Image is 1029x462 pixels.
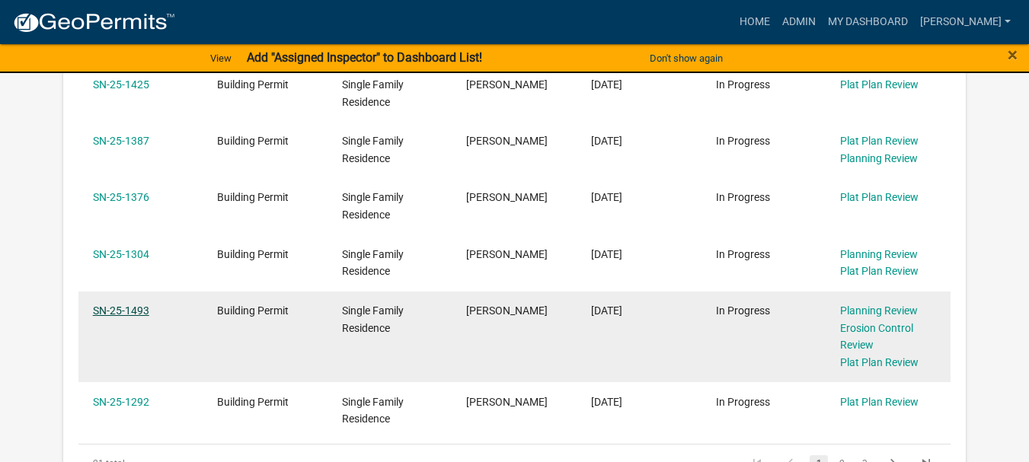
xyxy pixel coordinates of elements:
[342,135,404,164] span: Single Family Residence
[466,191,548,203] span: Tami Evans
[840,356,919,368] a: Plat Plan Review
[716,191,770,203] span: In Progress
[591,248,622,260] span: 07/17/2025
[591,135,622,147] span: 07/30/2025
[466,135,548,147] span: Tracy Thompson
[716,248,770,260] span: In Progress
[342,191,404,221] span: Single Family Residence
[716,396,770,408] span: In Progress
[342,304,404,334] span: Single Family Residence
[93,191,149,203] a: SN-25-1376
[217,135,289,147] span: Building Permit
[466,304,548,317] span: Dean Albert Bucher
[217,78,289,91] span: Building Permit
[466,396,548,408] span: Tami Evans
[247,50,482,65] strong: Add "Assigned Inspector" to Dashboard List!
[591,396,622,408] span: 07/16/2025
[217,248,289,260] span: Building Permit
[840,152,918,164] a: Planning Review
[840,396,919,408] a: Plat Plan Review
[1008,46,1018,64] button: Close
[644,46,729,71] button: Don't show again
[342,248,404,278] span: Single Family Residence
[93,248,149,260] a: SN-25-1304
[840,135,919,147] a: Plat Plan Review
[716,304,770,317] span: In Progress
[1008,44,1018,65] span: ×
[93,78,149,91] a: SN-25-1425
[822,8,914,37] a: My Dashboard
[93,304,149,317] a: SN-25-1493
[217,191,289,203] span: Building Permit
[217,396,289,408] span: Building Permit
[591,78,622,91] span: 08/05/2025
[93,396,149,408] a: SN-25-1292
[716,135,770,147] span: In Progress
[914,8,1017,37] a: [PERSON_NAME]
[342,78,404,108] span: Single Family Residence
[840,78,919,91] a: Plat Plan Review
[840,248,918,260] a: Planning Review
[840,265,919,277] a: Plat Plan Review
[93,135,149,147] a: SN-25-1387
[591,191,622,203] span: 07/29/2025
[840,191,919,203] a: Plat Plan Review
[466,248,548,260] span: Calvin Schneider
[840,322,913,352] a: Erosion Control Review
[733,8,776,37] a: Home
[342,396,404,425] span: Single Family Residence
[716,78,770,91] span: In Progress
[204,46,238,71] a: View
[776,8,822,37] a: Admin
[217,304,289,317] span: Building Permit
[466,78,548,91] span: Tami Evans
[840,304,918,317] a: Planning Review
[591,304,622,317] span: 07/17/2025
